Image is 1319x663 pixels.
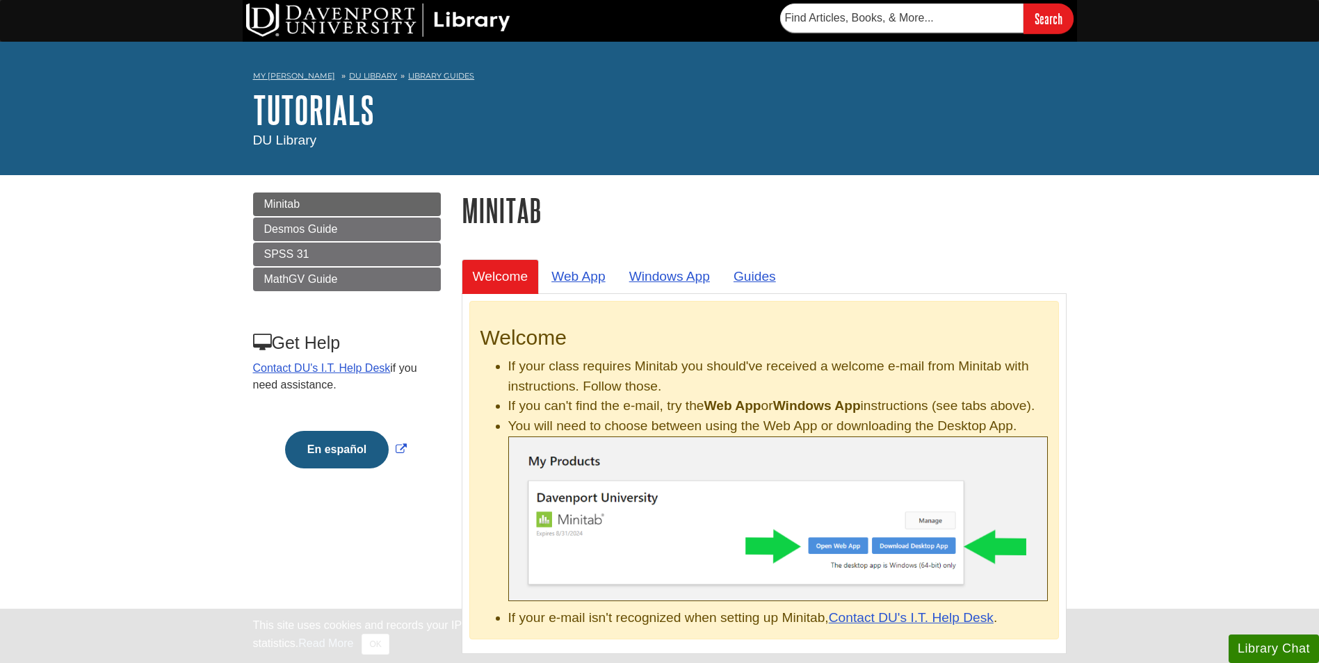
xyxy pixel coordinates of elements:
[253,193,441,492] div: Guide Page Menu
[508,357,1048,397] li: If your class requires Minitab you should've received a welcome e-mail from Minitab with instruct...
[253,333,439,353] h3: Get Help
[349,71,397,81] a: DU Library
[253,67,1067,89] nav: breadcrumb
[618,259,721,293] a: Windows App
[829,610,994,625] a: Contact DU's I.T. Help Desk
[408,71,474,81] a: Library Guides
[780,3,1023,33] input: Find Articles, Books, & More...
[508,396,1048,416] li: If you can't find the e-mail, try the or instructions (see tabs above).
[253,362,391,374] a: Contact DU's I.T. Help Desk
[1229,635,1319,663] button: Library Chat
[508,436,1048,601] img: Minitab .exe file finished downloaded
[282,443,410,455] a: Link opens in new window
[508,608,1048,628] li: If your e-mail isn't recognized when setting up Minitab, .
[264,223,338,235] span: Desmos Guide
[704,398,761,413] b: Web App
[253,88,374,131] a: Tutorials
[773,398,861,413] b: Windows App
[253,268,441,291] a: MathGV Guide
[264,198,300,210] span: Minitab
[253,70,335,82] a: My [PERSON_NAME]
[285,431,389,468] button: En español
[264,248,309,260] span: SPSS 31
[362,634,389,655] button: Close
[253,218,441,241] a: Desmos Guide
[1023,3,1074,33] input: Search
[253,193,441,216] a: Minitab
[253,360,439,393] p: if you need assistance.
[480,326,1048,350] h2: Welcome
[462,193,1067,228] h1: Minitab
[253,133,317,147] span: DU Library
[253,617,1067,655] div: This site uses cookies and records your IP address for usage statistics. Additionally, we use Goo...
[253,243,441,266] a: SPSS 31
[540,259,617,293] a: Web App
[246,3,510,37] img: DU Library
[264,273,338,285] span: MathGV Guide
[780,3,1074,33] form: Searches DU Library's articles, books, and more
[508,416,1048,601] li: You will need to choose between using the Web App or downloading the Desktop App.
[722,259,787,293] a: Guides
[298,637,353,649] a: Read More
[462,259,540,293] a: Welcome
